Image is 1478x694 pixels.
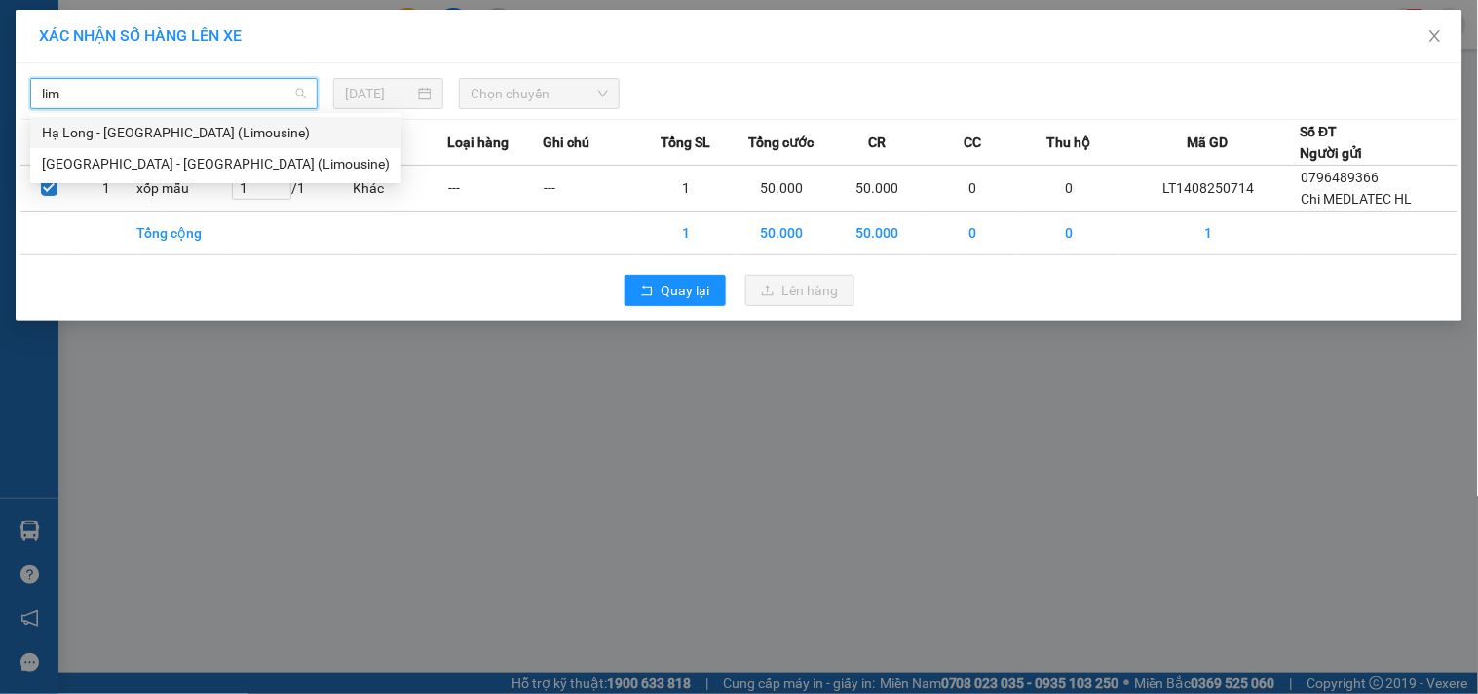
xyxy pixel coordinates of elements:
[868,132,886,153] span: CR
[1408,10,1462,64] button: Close
[1188,132,1229,153] span: Mã GD
[78,166,135,212] td: 1
[1302,170,1380,185] span: 0796489366
[135,212,231,255] td: Tổng cộng
[830,166,926,212] td: 50.000
[42,153,390,174] div: [GEOGRAPHIC_DATA] - [GEOGRAPHIC_DATA] (Limousine)
[734,212,829,255] td: 50.000
[345,83,414,104] input: 14/08/2025
[447,132,509,153] span: Loại hàng
[638,212,734,255] td: 1
[30,117,401,148] div: Hạ Long - Hà Nội (Limousine)
[543,166,638,212] td: ---
[661,132,710,153] span: Tổng SL
[1302,191,1413,207] span: Chi MEDLATEC HL
[964,132,981,153] span: CC
[625,275,726,306] button: rollbackQuay lại
[42,122,390,143] div: Hạ Long - [GEOGRAPHIC_DATA] (Limousine)
[231,166,352,212] td: / 1
[1301,121,1363,164] div: Số ĐT Người gửi
[30,148,401,179] div: Hà Nội - Hạ Long (Limousine)
[640,284,654,299] span: rollback
[471,79,608,108] span: Chọn chuyến
[638,166,734,212] td: 1
[830,212,926,255] td: 50.000
[734,166,829,212] td: 50.000
[447,166,543,212] td: ---
[749,132,815,153] span: Tổng cước
[662,280,710,301] span: Quay lại
[745,275,854,306] button: uploadLên hàng
[926,212,1021,255] td: 0
[135,166,231,212] td: xốp mẫu
[39,26,242,45] span: XÁC NHẬN SỐ HÀNG LÊN XE
[926,166,1021,212] td: 0
[1021,166,1117,212] td: 0
[352,166,447,212] td: Khác
[1046,132,1090,153] span: Thu hộ
[1117,212,1301,255] td: 1
[1117,166,1301,212] td: LT1408250714
[543,132,589,153] span: Ghi chú
[1021,212,1117,255] td: 0
[1427,28,1443,44] span: close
